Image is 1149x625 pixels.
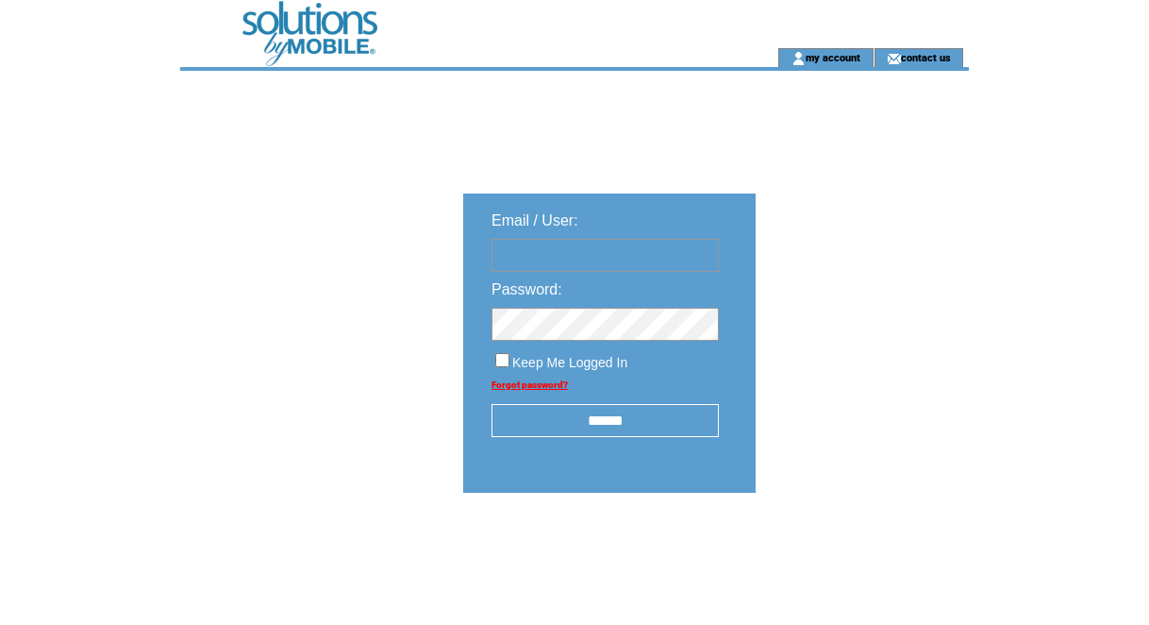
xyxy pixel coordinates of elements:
span: Email / User: [491,212,578,228]
span: Keep Me Logged In [512,355,627,370]
img: transparent.png;jsessionid=2AA8C27CF9BC7B3B1706DB7E16AF7D1B [810,540,905,564]
span: Password: [491,281,562,297]
a: my account [806,51,860,63]
a: Forgot password? [491,380,568,390]
img: account_icon.gif;jsessionid=2AA8C27CF9BC7B3B1706DB7E16AF7D1B [791,51,806,66]
a: contact us [901,51,951,63]
img: contact_us_icon.gif;jsessionid=2AA8C27CF9BC7B3B1706DB7E16AF7D1B [887,51,901,66]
